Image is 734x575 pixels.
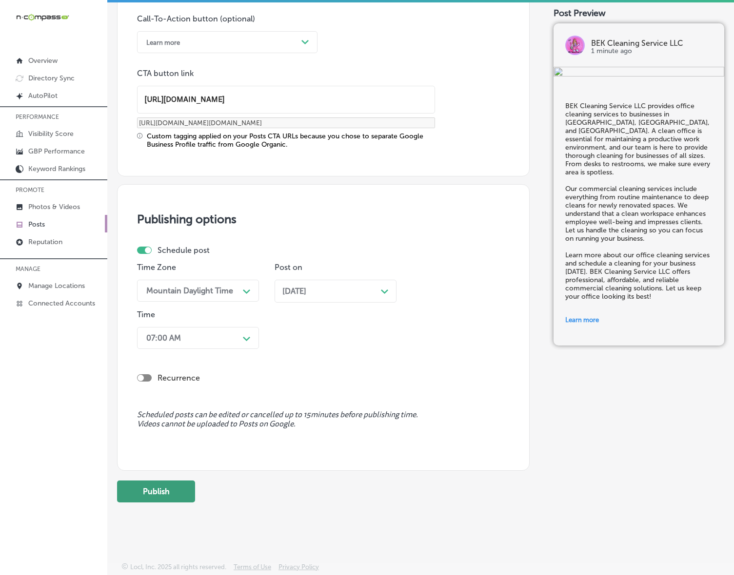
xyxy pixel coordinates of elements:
p: Directory Sync [28,74,75,82]
h5: BEK Cleaning Service LLC provides office cleaning services to businesses in [GEOGRAPHIC_DATA], [G... [565,102,713,301]
p: Time [137,310,259,319]
h3: Publishing options [137,212,510,226]
button: Publish [117,480,195,502]
p: Locl, Inc. 2025 all rights reserved. [130,563,226,571]
p: BEK Cleaning Service LLC [591,39,713,47]
label: Call-To-Action button (optional) [137,14,255,23]
img: 660ab0bf-5cc7-4cb8-ba1c-48b5ae0f18e60NCTV_CLogo_TV_Black_-500x88.png [16,13,69,22]
p: Time Zone [137,263,259,272]
p: AutoPilot [28,92,58,100]
label: Recurrence [158,373,200,383]
p: Photos & Videos [28,203,80,211]
div: 07:00 AM [146,333,181,343]
p: Connected Accounts [28,299,95,307]
span: [DATE] [282,287,306,296]
p: 1 minute ago [591,47,713,55]
a: Learn more [565,310,713,330]
img: 49fc38cf-51db-4fd0-8fe5-fa7e71a98b8b [554,67,724,78]
p: Reputation [28,238,62,246]
p: Overview [28,57,58,65]
p: CTA button link [137,69,435,78]
span: Scheduled posts can be edited or cancelled up to 15 minutes before publishing time. Videos cannot... [137,410,510,429]
div: Learn more [146,38,180,46]
p: Post on [275,263,397,272]
p: Keyword Rankings [28,165,85,173]
div: Post Preview [554,8,724,19]
span: Learn more [565,316,599,324]
p: Visibility Score [28,130,74,138]
p: Manage Locations [28,282,85,290]
p: Posts [28,220,45,229]
img: logo [565,36,585,55]
p: GBP Performance [28,147,85,155]
label: Schedule post [158,246,210,255]
div: Mountain Daylight Time [146,286,233,295]
div: Custom tagging applied on your Posts CTA URLs because you chose to separate Google Business Profi... [147,132,435,149]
